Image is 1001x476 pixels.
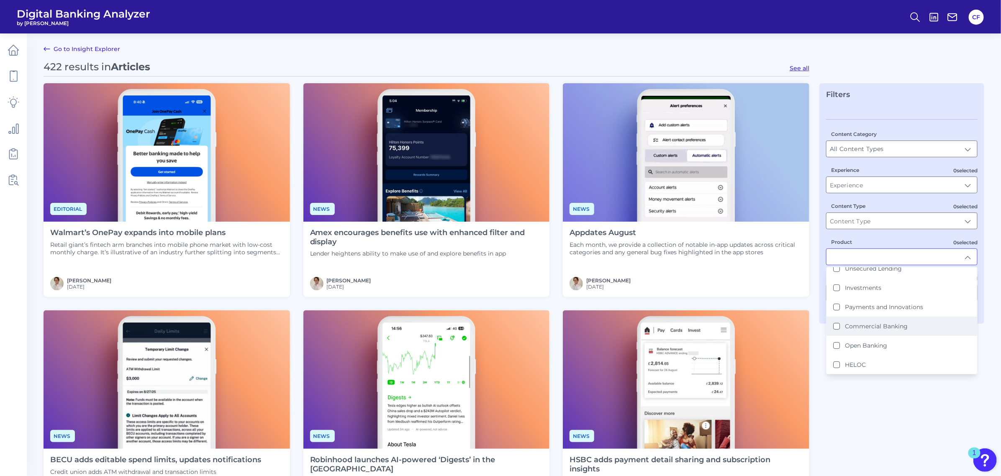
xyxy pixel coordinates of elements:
[826,90,850,99] span: Filters
[50,241,283,256] p: Retail giant’s fintech arm branches into mobile phone market with low-cost monthly charge. It’s i...
[17,20,150,26] span: by [PERSON_NAME]
[44,310,290,449] img: News - Phone (2).png
[17,8,150,20] span: Digital Banking Analyzer
[570,456,803,473] h4: HSBC adds payment detail sharing and subscription insights
[50,277,64,290] img: MIchael McCaw
[790,64,809,72] button: See all
[831,167,859,173] label: Experience
[845,342,887,349] label: Open Banking
[50,228,283,238] h4: Walmart’s OnePay expands into mobile plans
[831,203,865,209] label: Content Type
[44,83,290,222] img: News - Phone (3).png
[570,277,583,290] img: MIchael McCaw
[310,456,543,473] h4: Robinhood launches AI-powered ‘Digests’ in the [GEOGRAPHIC_DATA]
[310,205,335,212] a: News
[44,61,150,73] div: 422 results in
[50,205,87,212] a: Editorial
[831,131,877,137] label: Content Category
[570,203,594,215] span: News
[50,203,87,215] span: Editorial
[310,250,543,257] p: Lender heightens ability to make use of and explore benefits in app
[570,432,594,440] a: News
[563,83,809,222] img: Appdates - Phone.png
[327,284,371,290] span: [DATE]
[50,468,261,476] p: Credit union adds ATM withdrawal and transaction limits
[586,277,631,284] a: [PERSON_NAME]
[50,430,75,442] span: News
[973,448,997,472] button: Open Resource Center, 1 new notification
[845,361,866,369] label: HELOC
[570,228,803,238] h4: Appdates August
[826,213,977,229] input: Content Type
[563,310,809,449] img: News - Phone.png
[826,177,977,193] input: Experience
[845,265,902,272] label: Unsecured Lending
[310,277,323,290] img: MIchael McCaw
[969,10,984,25] button: CF
[310,432,335,440] a: News
[303,310,550,449] img: News - Phone (1).png
[310,203,335,215] span: News
[586,284,631,290] span: [DATE]
[310,430,335,442] span: News
[303,83,550,222] img: News - Phone (4).png
[973,453,976,464] div: 1
[570,241,803,256] p: Each month, we provide a collection of notable in-app updates across critical categories and any ...
[831,239,852,245] label: Product
[845,303,923,311] label: Payments and Innovations
[845,284,881,292] label: Investments
[67,284,111,290] span: [DATE]
[327,277,371,284] a: [PERSON_NAME]
[67,277,111,284] a: [PERSON_NAME]
[570,430,594,442] span: News
[50,456,261,465] h4: BECU adds editable spend limits, updates notifications
[50,432,75,440] a: News
[44,44,120,54] a: Go to Insight Explorer
[111,61,150,73] span: Articles
[845,322,908,330] label: Commercial Banking
[310,228,543,246] h4: Amex encourages benefits use with enhanced filter and display
[570,205,594,212] a: News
